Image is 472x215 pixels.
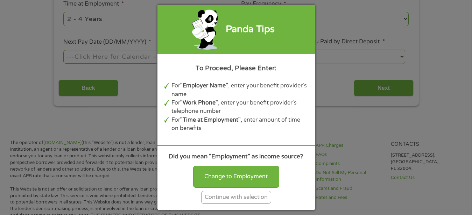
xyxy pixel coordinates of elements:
li: For , enter amount of time on benefits [171,116,309,133]
div: To Proceed, Please Enter: [164,63,309,73]
li: For , enter your benefit provider's telephone number [171,99,309,116]
div: Continue with selection [201,191,271,204]
div: Panda Tips [226,22,275,37]
img: green-panda-phone.png [191,8,219,50]
div: Change to Employment [193,166,279,187]
b: "Work Phone" [180,99,218,106]
b: "Time at Employment" [180,116,241,123]
b: "Employer Name" [180,82,228,89]
div: Did you mean "Employment" as income source? [164,152,309,161]
li: For , enter your benefit provider's name [171,81,309,99]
